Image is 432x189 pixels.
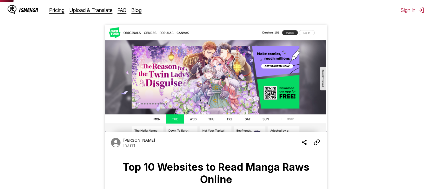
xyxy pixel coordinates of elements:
[118,7,127,13] a: FAQ
[401,7,424,13] button: Sign In
[132,7,142,13] a: Blog
[110,161,322,186] h1: Top 10 Websites to Read Manga Raws Online
[19,7,38,13] div: IsManga
[123,138,155,143] p: Author
[49,7,65,13] a: Pricing
[123,144,135,148] p: Date published
[314,139,320,146] img: Copy Article Link
[418,7,424,13] img: Sign out
[70,7,113,13] a: Upload & Translate
[8,5,49,15] a: IsManga LogoIsManga
[301,139,307,146] img: Share blog
[105,25,327,132] img: Cover
[8,5,16,14] img: IsManga Logo
[110,137,121,148] img: Author avatar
